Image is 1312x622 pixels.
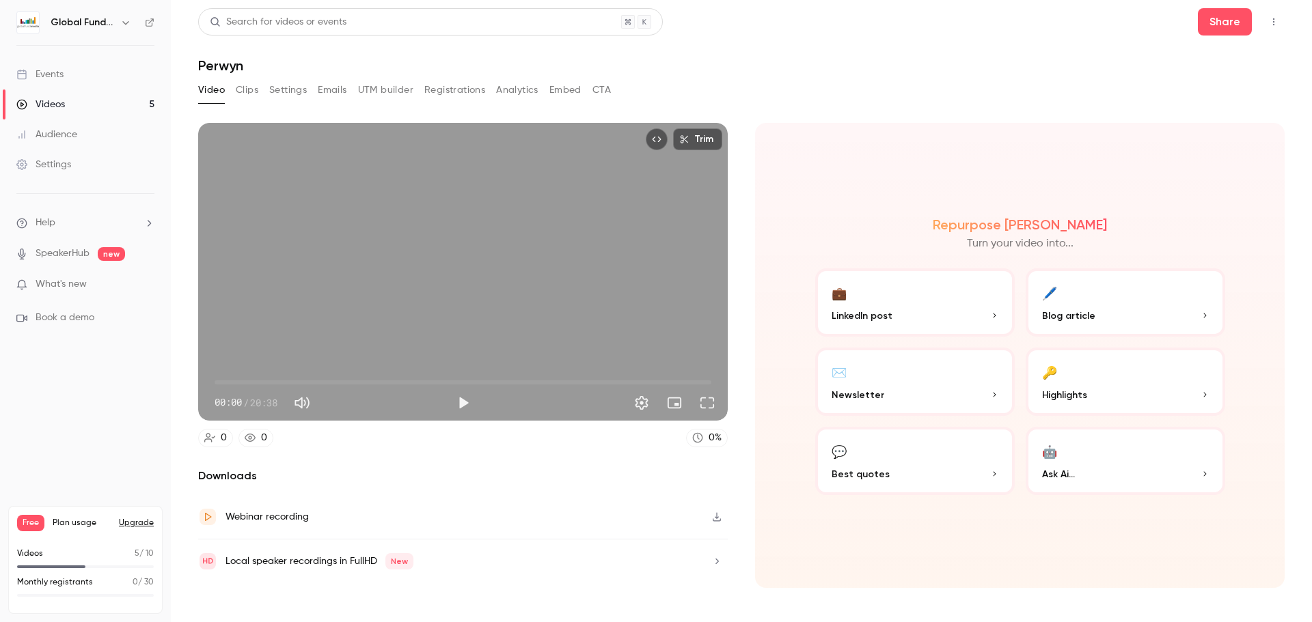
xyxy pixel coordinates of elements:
[17,515,44,531] span: Free
[261,431,267,445] div: 0
[832,361,847,382] div: ✉️
[1263,11,1285,33] button: Top Bar Actions
[385,553,413,569] span: New
[967,236,1074,252] p: Turn your video into...
[36,311,94,325] span: Book a demo
[133,576,154,589] p: / 30
[210,15,346,29] div: Search for videos or events
[225,509,309,525] div: Webinar recording
[424,79,485,101] button: Registrations
[933,216,1107,233] h2: Repurpose [PERSON_NAME]
[16,98,65,111] div: Videos
[198,468,728,484] h2: Downloads
[832,440,847,462] div: 💬
[549,79,582,101] button: Embed
[133,578,138,586] span: 0
[815,348,1015,416] button: ✉️Newsletter
[215,395,277,410] div: 00:00
[138,279,154,291] iframe: Noticeable Trigger
[1026,427,1225,495] button: 🤖Ask Ai...
[832,388,884,402] span: Newsletter
[98,247,125,261] span: new
[198,57,1285,74] h1: Perwyn
[36,216,55,230] span: Help
[16,158,71,171] div: Settings
[1042,282,1057,303] div: 🖊️
[592,79,611,101] button: CTA
[1026,348,1225,416] button: 🔑Highlights
[358,79,413,101] button: UTM builder
[225,553,413,569] div: Local speaker recordings in FullHD
[51,16,115,29] h6: Global Fund Media
[17,548,43,560] p: Videos
[1026,268,1225,337] button: 🖊️Blog article
[832,309,892,323] span: LinkedIn post
[694,389,721,416] button: Full screen
[243,395,249,410] span: /
[221,431,227,445] div: 0
[16,128,77,141] div: Audience
[832,282,847,303] div: 💼
[1042,467,1075,481] span: Ask Ai...
[198,429,233,447] a: 0
[832,467,890,481] span: Best quotes
[661,389,688,416] button: Turn on miniplayer
[673,128,722,150] button: Trim
[1042,361,1057,382] div: 🔑
[1042,440,1057,462] div: 🤖
[16,216,154,230] li: help-dropdown-opener
[16,68,64,81] div: Events
[1042,309,1095,323] span: Blog article
[119,518,154,528] button: Upgrade
[815,268,1015,337] button: 💼LinkedIn post
[236,79,258,101] button: Clips
[1042,388,1087,402] span: Highlights
[318,79,346,101] button: Emails
[53,518,111,528] span: Plan usage
[36,246,90,261] a: SpeakerHub
[496,79,538,101] button: Analytics
[709,431,722,445] div: 0 %
[646,128,668,150] button: Embed video
[815,427,1015,495] button: 💬Best quotes
[135,550,139,558] span: 5
[288,389,316,416] button: Mute
[215,395,242,410] span: 00:00
[1198,8,1252,36] button: Share
[450,389,477,416] button: Play
[17,12,39,33] img: Global Fund Media
[17,576,93,589] p: Monthly registrants
[269,79,307,101] button: Settings
[135,548,154,560] p: / 10
[198,79,225,101] button: Video
[628,389,655,416] button: Settings
[686,429,728,447] a: 0%
[238,429,273,447] a: 0
[250,395,277,410] span: 20:38
[36,277,87,292] span: What's new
